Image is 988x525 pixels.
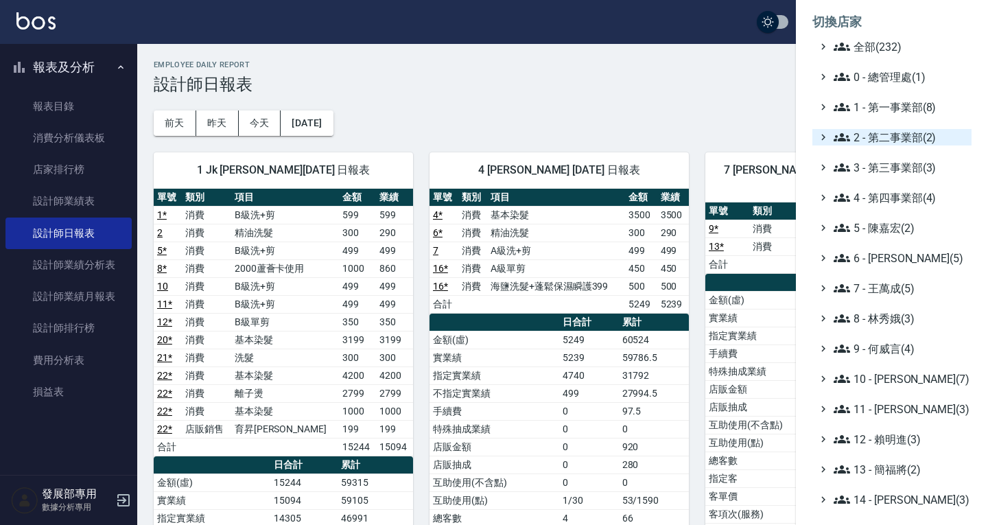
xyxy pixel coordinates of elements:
[812,5,972,38] li: 切換店家
[834,371,966,387] span: 10 - [PERSON_NAME](7)
[834,340,966,357] span: 9 - 何威言(4)
[834,250,966,266] span: 6 - [PERSON_NAME](5)
[834,280,966,296] span: 7 - 王萬成(5)
[834,129,966,145] span: 2 - 第二事業部(2)
[834,159,966,176] span: 3 - 第三事業部(3)
[834,99,966,115] span: 1 - 第一事業部(8)
[834,401,966,417] span: 11 - [PERSON_NAME](3)
[834,69,966,85] span: 0 - 總管理處(1)
[834,461,966,478] span: 13 - 簡福將(2)
[834,310,966,327] span: 8 - 林秀娥(3)
[834,491,966,508] span: 14 - [PERSON_NAME](3)
[834,38,966,55] span: 全部(232)
[834,220,966,236] span: 5 - 陳嘉宏(2)
[834,189,966,206] span: 4 - 第四事業部(4)
[834,431,966,447] span: 12 - 賴明進(3)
